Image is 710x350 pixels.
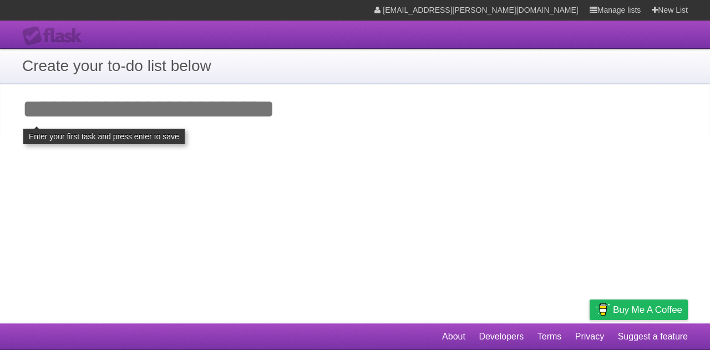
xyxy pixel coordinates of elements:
[22,26,89,46] div: Flask
[442,326,465,347] a: About
[22,54,688,78] h1: Create your to-do list below
[479,326,524,347] a: Developers
[575,326,604,347] a: Privacy
[618,326,688,347] a: Suggest a feature
[613,300,682,319] span: Buy me a coffee
[590,300,688,320] a: Buy me a coffee
[595,300,610,319] img: Buy me a coffee
[537,326,562,347] a: Terms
